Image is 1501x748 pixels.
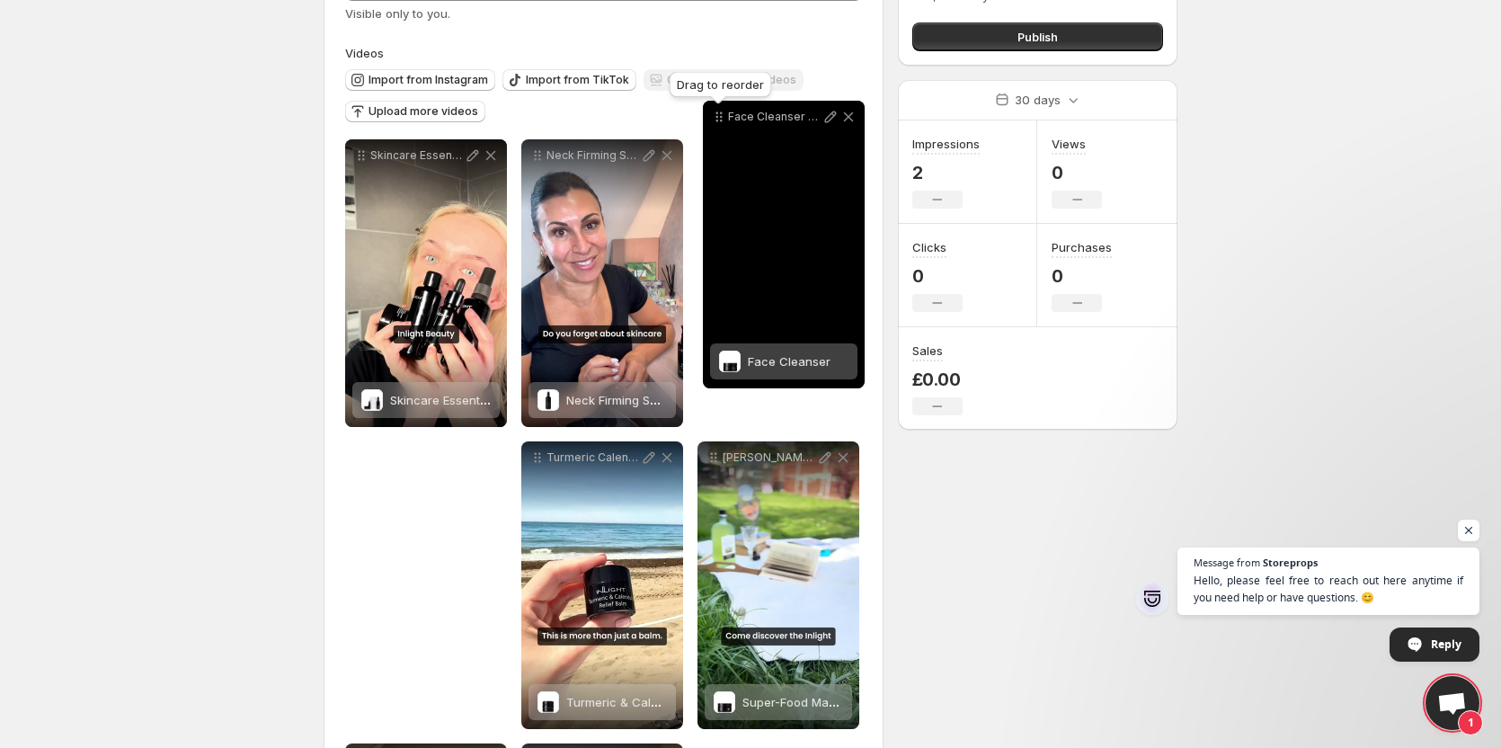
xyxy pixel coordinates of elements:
[546,450,640,465] p: Turmeric Calendula Relief Balm Edit Subtitles
[546,148,640,163] p: Neck Firming Serum Subtitles
[502,69,636,91] button: Import from TikTok
[912,265,963,287] p: 0
[719,351,741,372] img: Face Cleanser
[1458,710,1483,735] span: 1
[1194,557,1260,567] span: Message from
[566,695,786,709] span: Turmeric & Calendula Relief Balm 45ml
[1052,135,1086,153] h3: Views
[697,441,859,729] div: [PERSON_NAME]-Superfood mask reel SubtitlesSuper-Food Mask 25mlSuper-Food Mask 25ml
[566,393,710,407] span: Neck Firming Serum 50ml
[1263,557,1318,567] span: Storeprops
[345,6,450,21] span: Visible only to you.
[728,110,822,124] p: Face Cleanser Final Subtitles
[912,162,980,183] p: 2
[912,22,1163,51] button: Publish
[369,73,488,87] span: Import from Instagram
[912,369,963,390] p: £0.00
[748,354,830,369] span: Face Cleanser
[1194,572,1463,606] span: Hello, please feel free to reach out here anytime if you need help or have questions. 😊
[723,450,816,465] p: [PERSON_NAME]-Superfood mask reel Subtitles
[521,441,683,729] div: Turmeric Calendula Relief Balm Edit SubtitlesTurmeric & Calendula Relief Balm 45mlTurmeric & Cale...
[703,101,865,388] div: Face Cleanser Final SubtitlesFace CleanserFace Cleanser
[1052,265,1112,287] p: 0
[1052,238,1112,256] h3: Purchases
[912,135,980,153] h3: Impressions
[537,390,559,410] img: Neck Firming Serum 50ml
[345,139,507,427] div: Skincare Essential Set SubtitlesSkincare Essential SetSkincare Essential Set
[369,104,478,119] span: Upload more videos
[1426,676,1479,730] div: Open chat
[1052,162,1102,183] p: 0
[742,695,872,709] span: Super-Food Mask 25ml
[912,238,946,256] h3: Clicks
[345,46,384,60] span: Videos
[361,389,383,411] img: Skincare Essential Set
[370,148,464,163] p: Skincare Essential Set Subtitles
[345,69,495,91] button: Import from Instagram
[537,691,559,713] img: Turmeric & Calendula Relief Balm 45ml
[912,342,943,360] h3: Sales
[521,139,683,427] div: Neck Firming Serum SubtitlesNeck Firming Serum 50mlNeck Firming Serum 50ml
[390,393,514,407] span: Skincare Essential Set
[345,101,485,122] button: Upload more videos
[526,73,629,87] span: Import from TikTok
[1431,628,1461,660] span: Reply
[1017,28,1058,46] span: Publish
[1015,91,1061,109] p: 30 days
[714,691,735,713] img: Super-Food Mask 25ml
